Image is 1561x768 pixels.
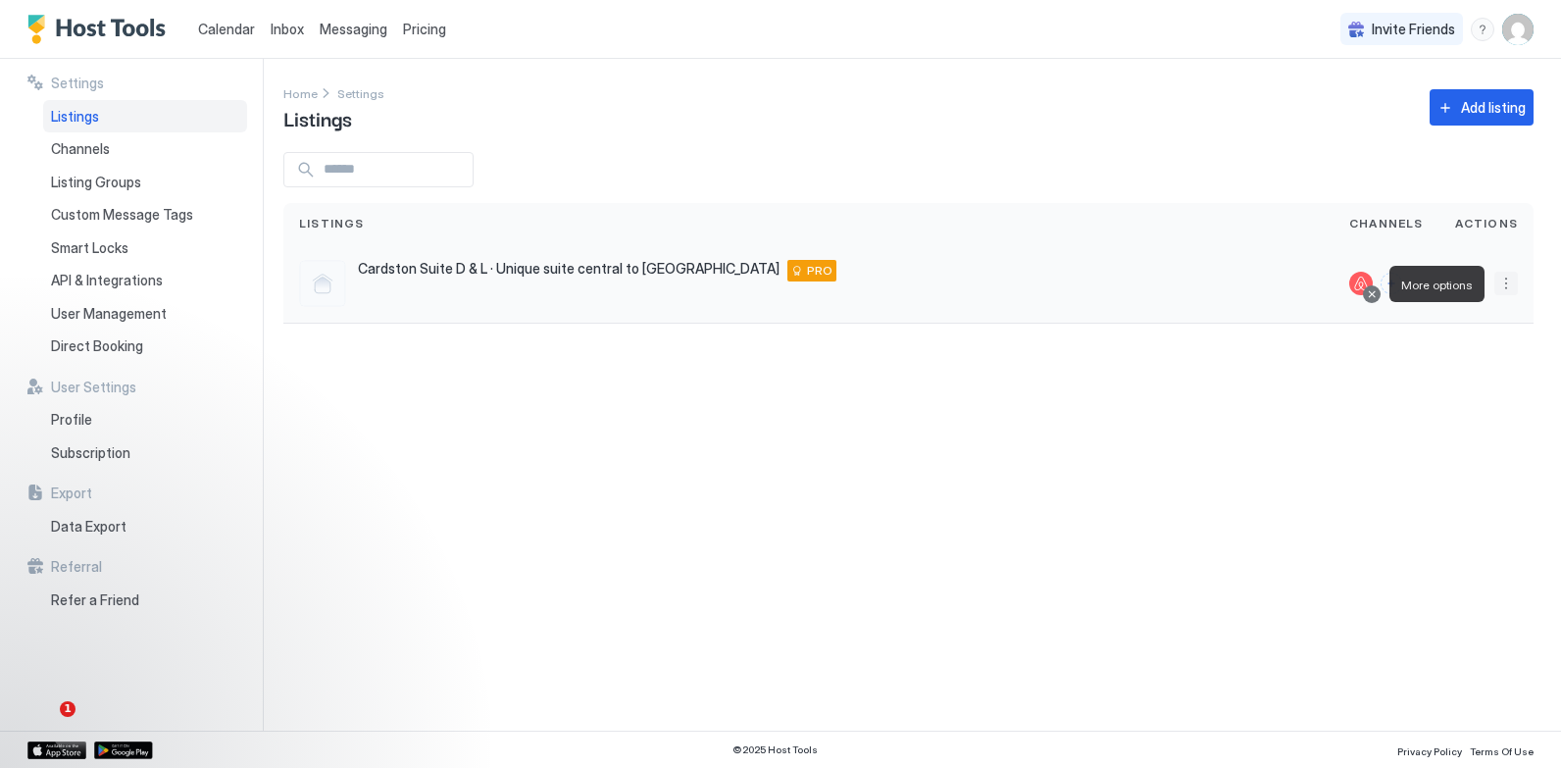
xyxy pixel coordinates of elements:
[1381,273,1402,294] button: Connect channels
[337,86,384,101] span: Settings
[51,140,110,158] span: Channels
[60,701,76,717] span: 1
[51,272,163,289] span: API & Integrations
[43,264,247,297] a: API & Integrations
[15,578,407,715] iframe: Intercom notifications message
[320,19,387,39] a: Messaging
[43,297,247,331] a: User Management
[51,485,92,502] span: Export
[43,132,247,166] a: Channels
[51,75,104,92] span: Settings
[198,21,255,37] span: Calendar
[27,742,86,759] a: App Store
[51,444,130,462] span: Subscription
[271,19,304,39] a: Inbox
[51,411,92,429] span: Profile
[1430,89,1534,126] button: Add listing
[43,231,247,265] a: Smart Locks
[1401,278,1473,292] span: More options
[283,103,352,132] span: Listings
[283,86,318,101] span: Home
[1494,272,1518,295] div: menu
[1494,272,1518,295] button: More options
[51,379,136,396] span: User Settings
[51,174,141,191] span: Listing Groups
[51,108,99,126] span: Listings
[51,206,193,224] span: Custom Message Tags
[283,82,318,103] div: Breadcrumb
[20,701,67,748] iframe: Intercom live chat
[1397,745,1462,757] span: Privacy Policy
[283,82,318,103] a: Home
[43,403,247,436] a: Profile
[94,742,153,759] a: Google Play Store
[1397,740,1462,760] a: Privacy Policy
[320,21,387,37] span: Messaging
[43,198,247,231] a: Custom Message Tags
[732,743,818,756] span: © 2025 Host Tools
[337,82,384,103] a: Settings
[1470,745,1534,757] span: Terms Of Use
[271,21,304,37] span: Inbox
[43,330,247,363] a: Direct Booking
[51,337,143,355] span: Direct Booking
[1502,14,1534,45] div: User profile
[1471,18,1494,41] div: menu
[1372,21,1455,38] span: Invite Friends
[198,19,255,39] a: Calendar
[337,82,384,103] div: Breadcrumb
[27,15,175,44] a: Host Tools Logo
[358,260,780,278] span: Cardston Suite D & L · Unique suite central to [GEOGRAPHIC_DATA]
[51,239,128,257] span: Smart Locks
[43,510,247,543] a: Data Export
[1461,97,1526,118] div: Add listing
[299,215,365,232] span: Listings
[403,21,446,38] span: Pricing
[316,153,473,186] input: Input Field
[43,436,247,470] a: Subscription
[43,100,247,133] a: Listings
[1349,215,1424,232] span: Channels
[51,558,102,576] span: Referral
[43,166,247,199] a: Listing Groups
[51,518,126,536] span: Data Export
[51,305,167,323] span: User Management
[807,262,832,280] span: PRO
[1455,215,1518,232] span: Actions
[1470,740,1534,760] a: Terms Of Use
